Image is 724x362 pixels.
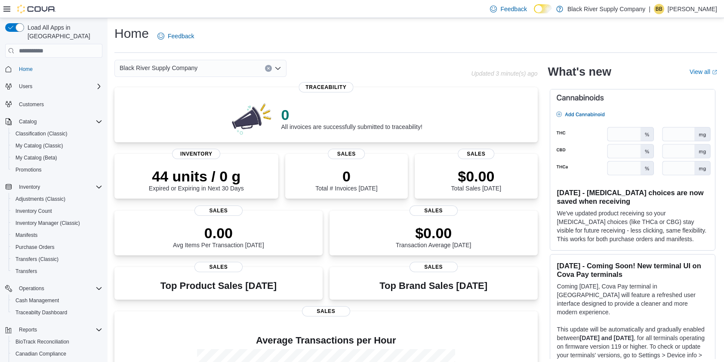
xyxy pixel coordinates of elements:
[19,118,37,125] span: Catalog
[9,193,106,205] button: Adjustments (Classic)
[12,349,102,359] span: Canadian Compliance
[2,116,106,128] button: Catalog
[649,4,650,14] p: |
[451,168,501,185] p: $0.00
[534,4,552,13] input: Dark Mode
[19,285,44,292] span: Operations
[2,324,106,336] button: Reports
[274,65,281,72] button: Open list of options
[114,25,149,42] h1: Home
[12,194,102,204] span: Adjustments (Classic)
[265,65,272,72] button: Clear input
[19,83,32,90] span: Users
[557,282,708,316] p: Coming [DATE], Cova Pay terminal in [GEOGRAPHIC_DATA] will feature a refreshed user interface des...
[712,70,717,75] svg: External link
[15,244,55,251] span: Purchase Orders
[12,242,58,252] a: Purchase Orders
[168,32,194,40] span: Feedback
[15,81,36,92] button: Users
[656,4,662,14] span: BB
[194,206,243,216] span: Sales
[15,283,102,294] span: Operations
[12,165,45,175] a: Promotions
[12,307,102,318] span: Traceabilty Dashboard
[668,4,717,14] p: [PERSON_NAME]
[9,265,106,277] button: Transfers
[396,224,471,242] p: $0.00
[557,209,708,243] p: We've updated product receiving so your [MEDICAL_DATA] choices (like THCa or CBG) stay visible fo...
[396,224,471,248] div: Transaction Average [DATE]
[500,5,527,13] span: Feedback
[15,117,102,127] span: Catalog
[12,165,102,175] span: Promotions
[654,4,664,14] div: Brandon Blount
[12,337,73,347] a: BioTrack Reconciliation
[9,205,106,217] button: Inventory Count
[15,325,102,335] span: Reports
[121,335,531,346] h4: Average Transactions per Hour
[281,106,422,130] div: All invoices are successfully submitted to traceability!
[15,208,52,215] span: Inventory Count
[15,64,36,74] a: Home
[15,81,102,92] span: Users
[9,140,106,152] button: My Catalog (Classic)
[19,66,33,73] span: Home
[160,281,277,291] h3: Top Product Sales [DATE]
[315,168,377,192] div: Total # Invoices [DATE]
[12,129,71,139] a: Classification (Classic)
[15,196,65,202] span: Adjustments (Classic)
[172,149,220,159] span: Inventory
[315,168,377,185] p: 0
[173,224,264,242] p: 0.00
[15,154,57,161] span: My Catalog (Beta)
[12,206,102,216] span: Inventory Count
[12,230,102,240] span: Manifests
[12,141,102,151] span: My Catalog (Classic)
[17,5,56,13] img: Cova
[12,295,102,306] span: Cash Management
[299,82,353,92] span: Traceability
[120,63,197,73] span: Black River Supply Company
[12,194,69,204] a: Adjustments (Classic)
[458,149,495,159] span: Sales
[15,309,67,316] span: Traceabilty Dashboard
[471,70,537,77] p: Updated 3 minute(s) ago
[9,229,106,241] button: Manifests
[9,241,106,253] button: Purchase Orders
[9,217,106,229] button: Inventory Manager (Classic)
[12,307,71,318] a: Traceabilty Dashboard
[9,295,106,307] button: Cash Management
[410,262,458,272] span: Sales
[15,99,47,110] a: Customers
[12,218,102,228] span: Inventory Manager (Classic)
[487,0,530,18] a: Feedback
[15,64,102,74] span: Home
[9,307,106,319] button: Traceabilty Dashboard
[15,220,80,227] span: Inventory Manager (Classic)
[548,65,611,79] h2: What's new
[410,206,458,216] span: Sales
[19,101,44,108] span: Customers
[12,153,102,163] span: My Catalog (Beta)
[2,63,106,75] button: Home
[230,101,274,135] img: 0
[24,23,102,40] span: Load All Apps in [GEOGRAPHIC_DATA]
[2,282,106,295] button: Operations
[15,232,37,239] span: Manifests
[15,182,102,192] span: Inventory
[9,348,106,360] button: Canadian Compliance
[12,206,55,216] a: Inventory Count
[173,224,264,248] div: Avg Items Per Transaction [DATE]
[15,256,59,263] span: Transfers (Classic)
[15,338,69,345] span: BioTrack Reconciliation
[154,28,197,45] a: Feedback
[12,242,102,252] span: Purchase Orders
[328,149,365,159] span: Sales
[580,334,634,341] strong: [DATE] and [DATE]
[567,4,645,14] p: Black River Supply Company
[12,295,62,306] a: Cash Management
[15,268,37,275] span: Transfers
[9,164,106,176] button: Promotions
[15,283,48,294] button: Operations
[15,297,59,304] span: Cash Management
